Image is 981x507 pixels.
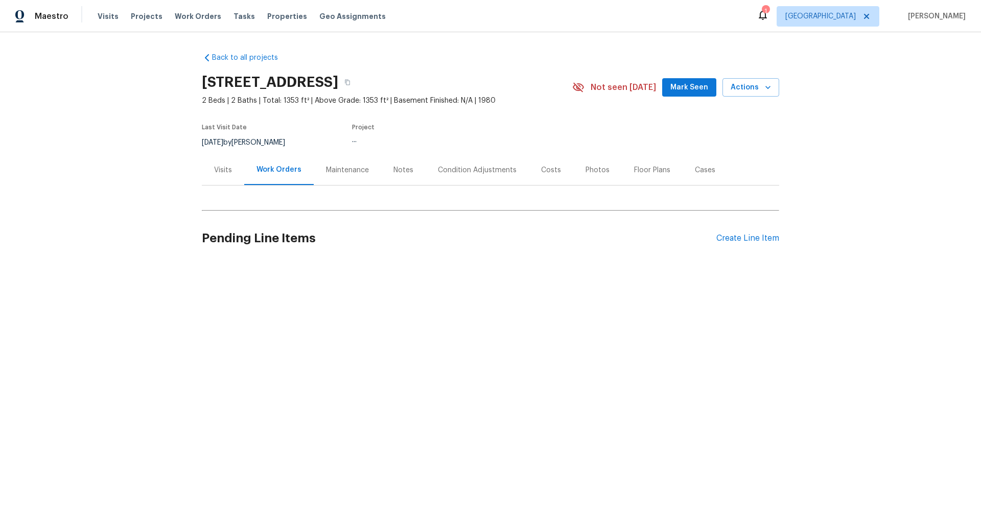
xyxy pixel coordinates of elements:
span: Geo Assignments [319,11,386,21]
button: Copy Address [338,73,357,91]
div: 1 [762,6,769,16]
span: Visits [98,11,119,21]
span: Not seen [DATE] [591,82,656,93]
span: 2 Beds | 2 Baths | Total: 1353 ft² | Above Grade: 1353 ft² | Basement Finished: N/A | 1980 [202,96,572,106]
div: Floor Plans [634,165,670,175]
span: Mark Seen [670,81,708,94]
span: [DATE] [202,139,223,146]
button: Mark Seen [662,78,716,97]
div: Cases [695,165,715,175]
button: Actions [722,78,779,97]
div: ... [352,136,548,144]
div: by [PERSON_NAME] [202,136,297,149]
div: Notes [393,165,413,175]
span: Last Visit Date [202,124,247,130]
div: Photos [586,165,610,175]
a: Back to all projects [202,53,300,63]
span: [GEOGRAPHIC_DATA] [785,11,856,21]
span: Maestro [35,11,68,21]
h2: Pending Line Items [202,215,716,262]
span: Projects [131,11,162,21]
div: Costs [541,165,561,175]
span: Project [352,124,375,130]
div: Maintenance [326,165,369,175]
span: Actions [731,81,771,94]
span: Tasks [233,13,255,20]
span: [PERSON_NAME] [904,11,966,21]
div: Condition Adjustments [438,165,517,175]
div: Visits [214,165,232,175]
span: Work Orders [175,11,221,21]
span: Properties [267,11,307,21]
div: Create Line Item [716,234,779,243]
h2: [STREET_ADDRESS] [202,77,338,87]
div: Work Orders [256,165,301,175]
